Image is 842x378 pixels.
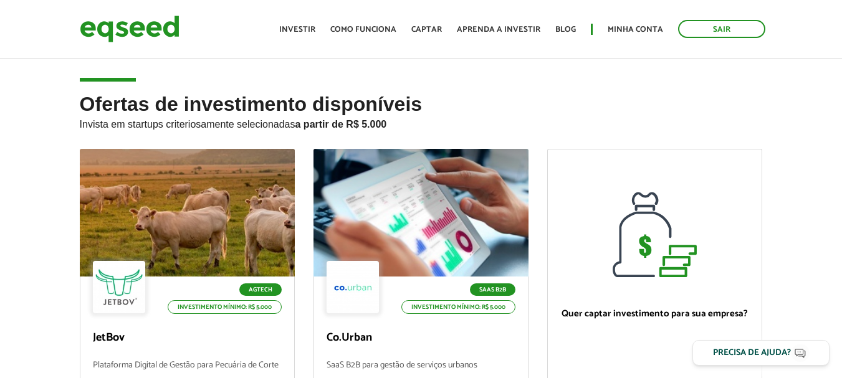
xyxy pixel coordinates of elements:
[608,26,663,34] a: Minha conta
[330,26,396,34] a: Como funciona
[239,283,282,296] p: Agtech
[678,20,765,38] a: Sair
[555,26,576,34] a: Blog
[80,115,763,130] p: Invista em startups criteriosamente selecionadas
[327,331,515,345] p: Co.Urban
[470,283,515,296] p: SaaS B2B
[93,331,282,345] p: JetBov
[295,119,387,130] strong: a partir de R$ 5.000
[411,26,442,34] a: Captar
[560,308,749,319] p: Quer captar investimento para sua empresa?
[401,300,515,314] p: Investimento mínimo: R$ 5.000
[279,26,315,34] a: Investir
[457,26,540,34] a: Aprenda a investir
[80,93,763,149] h2: Ofertas de investimento disponíveis
[168,300,282,314] p: Investimento mínimo: R$ 5.000
[80,12,179,45] img: EqSeed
